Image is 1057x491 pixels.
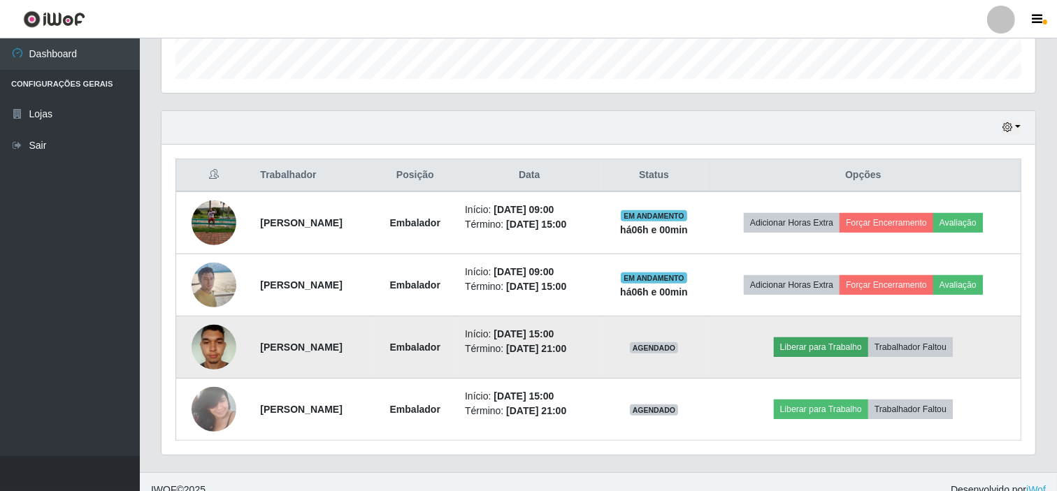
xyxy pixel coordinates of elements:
[192,255,236,314] img: 1755974185579.jpeg
[868,337,953,357] button: Trabalhador Faltou
[620,224,688,235] strong: há 06 h e 00 min
[744,275,840,295] button: Adicionar Horas Extra
[465,203,594,217] li: Início:
[23,10,85,28] img: CoreUI Logo
[465,265,594,279] li: Início:
[260,404,342,415] strong: [PERSON_NAME]
[192,379,236,439] img: 1706050148347.jpeg
[744,213,840,233] button: Adicionar Horas Extra
[390,404,440,415] strong: Embalador
[465,327,594,342] li: Início:
[390,217,440,228] strong: Embalador
[774,400,868,419] button: Liberar para Trabalho
[252,159,373,192] th: Trabalhador
[494,266,554,277] time: [DATE] 09:00
[260,279,342,291] strong: [PERSON_NAME]
[933,275,983,295] button: Avaliação
[868,400,953,419] button: Trabalhador Faltou
[506,281,566,292] time: [DATE] 15:00
[260,342,342,353] strong: [PERSON_NAME]
[620,286,688,298] strong: há 06 h e 00 min
[840,213,933,233] button: Forçar Encerramento
[933,213,983,233] button: Avaliação
[506,343,566,354] time: [DATE] 21:00
[506,405,566,416] time: [DATE] 21:00
[465,389,594,404] li: Início:
[374,159,457,192] th: Posição
[494,328,554,339] time: [DATE] 15:00
[465,217,594,232] li: Término:
[840,275,933,295] button: Forçar Encerramento
[630,404,679,416] span: AGENDADO
[602,159,705,192] th: Status
[465,342,594,356] li: Término:
[465,404,594,418] li: Término:
[630,342,679,353] span: AGENDADO
[706,159,1021,192] th: Opções
[456,159,602,192] th: Data
[621,210,687,221] span: EM ANDAMENTO
[390,342,440,353] strong: Embalador
[774,337,868,357] button: Liberar para Trabalho
[465,279,594,294] li: Término:
[192,193,236,252] img: 1703110417986.jpeg
[390,279,440,291] strong: Embalador
[494,390,554,402] time: [DATE] 15:00
[621,272,687,284] span: EM ANDAMENTO
[494,204,554,215] time: [DATE] 09:00
[192,317,236,376] img: 1689458402728.jpeg
[506,219,566,230] time: [DATE] 15:00
[260,217,342,228] strong: [PERSON_NAME]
